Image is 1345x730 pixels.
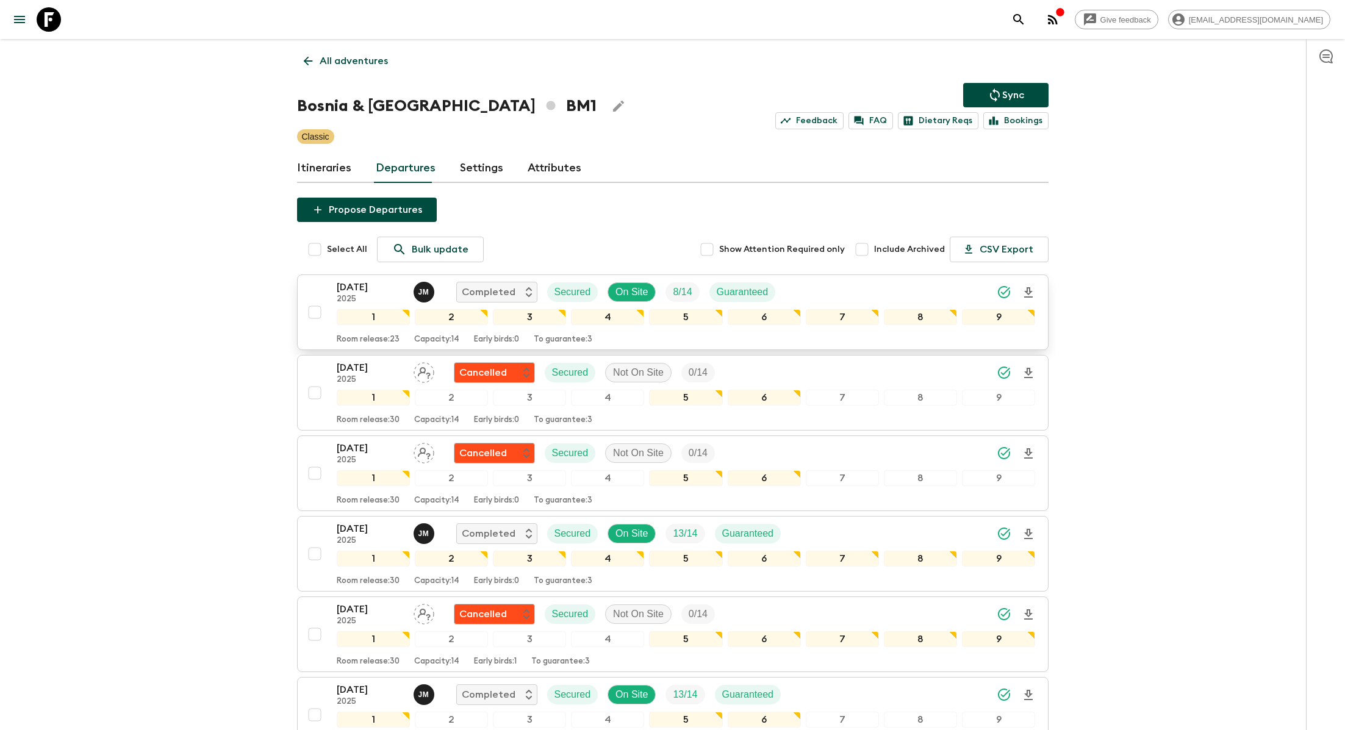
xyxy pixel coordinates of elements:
[717,285,769,299] p: Guaranteed
[884,470,957,486] div: 8
[552,607,589,621] p: Secured
[454,443,535,463] div: Flash Pack cancellation
[337,295,404,304] p: 2025
[884,390,957,406] div: 8
[474,415,519,425] p: Early birds: 0
[613,365,664,380] p: Not On Site
[337,521,404,536] p: [DATE]
[454,604,535,624] div: Flash Pack cancellation
[962,712,1035,728] div: 9
[874,243,945,256] span: Include Archived
[1075,10,1158,29] a: Give feedback
[997,285,1011,299] svg: Synced Successfully
[377,237,484,262] a: Bulk update
[950,237,1049,262] button: CSV Export
[337,576,400,586] p: Room release: 30
[415,712,488,728] div: 2
[297,355,1049,431] button: [DATE]2025Assign pack leaderFlash Pack cancellationSecuredNot On SiteTrip Fill123456789Room relea...
[337,697,404,707] p: 2025
[7,7,32,32] button: menu
[681,443,715,463] div: Trip Fill
[414,527,437,537] span: Janko Milovanović
[493,470,566,486] div: 3
[571,470,644,486] div: 4
[415,390,488,406] div: 2
[649,390,722,406] div: 5
[297,49,395,73] a: All adventures
[962,551,1035,567] div: 9
[414,576,459,586] p: Capacity: 14
[722,687,774,702] p: Guaranteed
[545,604,596,624] div: Secured
[337,360,404,375] p: [DATE]
[297,154,351,183] a: Itineraries
[962,631,1035,647] div: 9
[297,198,437,222] button: Propose Departures
[728,631,801,647] div: 6
[337,390,410,406] div: 1
[337,280,404,295] p: [DATE]
[337,441,404,456] p: [DATE]
[649,712,722,728] div: 5
[728,712,801,728] div: 6
[320,54,388,68] p: All adventures
[545,363,596,382] div: Secured
[493,551,566,567] div: 3
[673,285,692,299] p: 8 / 14
[571,309,644,325] div: 4
[848,112,893,129] a: FAQ
[649,309,722,325] div: 5
[534,496,592,506] p: To guarantee: 3
[571,390,644,406] div: 4
[806,551,879,567] div: 7
[606,94,631,118] button: Edit Adventure Title
[474,335,519,345] p: Early birds: 0
[552,365,589,380] p: Secured
[571,631,644,647] div: 4
[376,154,436,183] a: Departures
[415,631,488,647] div: 2
[534,335,592,345] p: To guarantee: 3
[462,285,515,299] p: Completed
[649,470,722,486] div: 5
[1094,15,1158,24] span: Give feedback
[337,375,404,385] p: 2025
[554,526,591,541] p: Secured
[962,309,1035,325] div: 9
[884,712,957,728] div: 8
[719,243,845,256] span: Show Attention Required only
[806,309,879,325] div: 7
[615,285,648,299] p: On Site
[337,602,404,617] p: [DATE]
[673,526,697,541] p: 13 / 14
[1021,607,1036,622] svg: Download Onboarding
[412,242,468,257] p: Bulk update
[337,617,404,626] p: 2025
[608,685,656,704] div: On Site
[997,607,1011,621] svg: Synced Successfully
[775,112,844,129] a: Feedback
[689,446,708,460] p: 0 / 14
[1002,88,1024,102] p: Sync
[884,551,957,567] div: 8
[689,607,708,621] p: 0 / 14
[689,365,708,380] p: 0 / 14
[337,496,400,506] p: Room release: 30
[571,712,644,728] div: 4
[414,657,459,667] p: Capacity: 14
[337,551,410,567] div: 1
[493,631,566,647] div: 3
[302,131,329,143] p: Classic
[547,685,598,704] div: Secured
[415,470,488,486] div: 2
[337,657,400,667] p: Room release: 30
[1021,688,1036,703] svg: Download Onboarding
[337,415,400,425] p: Room release: 30
[728,551,801,567] div: 6
[337,309,410,325] div: 1
[547,524,598,543] div: Secured
[605,604,672,624] div: Not On Site
[1021,527,1036,542] svg: Download Onboarding
[528,154,581,183] a: Attributes
[1021,285,1036,300] svg: Download Onboarding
